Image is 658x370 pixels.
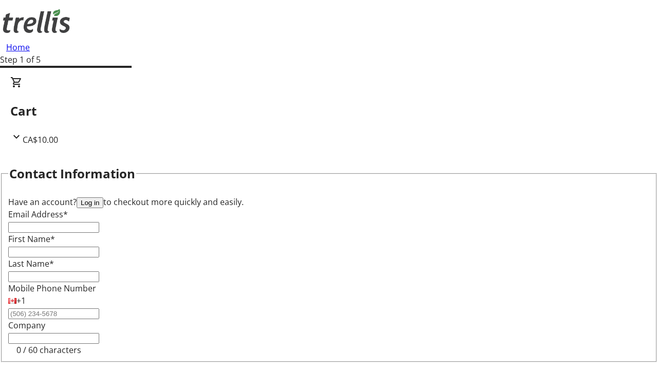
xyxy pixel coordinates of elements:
label: Last Name* [8,258,54,269]
tr-character-limit: 0 / 60 characters [16,344,81,356]
label: Email Address* [8,209,68,220]
label: Mobile Phone Number [8,283,96,294]
input: (506) 234-5678 [8,308,99,319]
label: First Name* [8,233,55,245]
button: Log in [77,197,103,208]
h2: Cart [10,102,648,120]
div: Have an account? to checkout more quickly and easily. [8,196,650,208]
div: CartCA$10.00 [10,76,648,146]
h2: Contact Information [9,164,135,183]
span: CA$10.00 [23,134,58,145]
label: Company [8,320,45,331]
